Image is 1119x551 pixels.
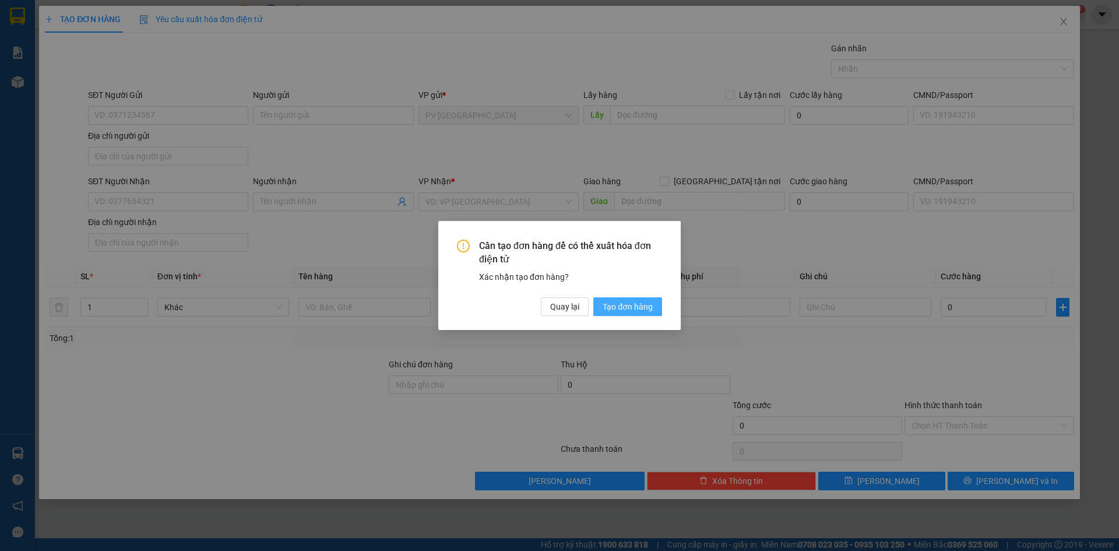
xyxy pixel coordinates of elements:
[479,240,662,266] span: Cần tạo đơn hàng để có thể xuất hóa đơn điện tử
[541,297,589,316] button: Quay lại
[457,240,470,252] span: exclamation-circle
[479,271,662,283] div: Xác nhận tạo đơn hàng?
[550,300,579,313] span: Quay lại
[593,297,662,316] button: Tạo đơn hàng
[603,300,653,313] span: Tạo đơn hàng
